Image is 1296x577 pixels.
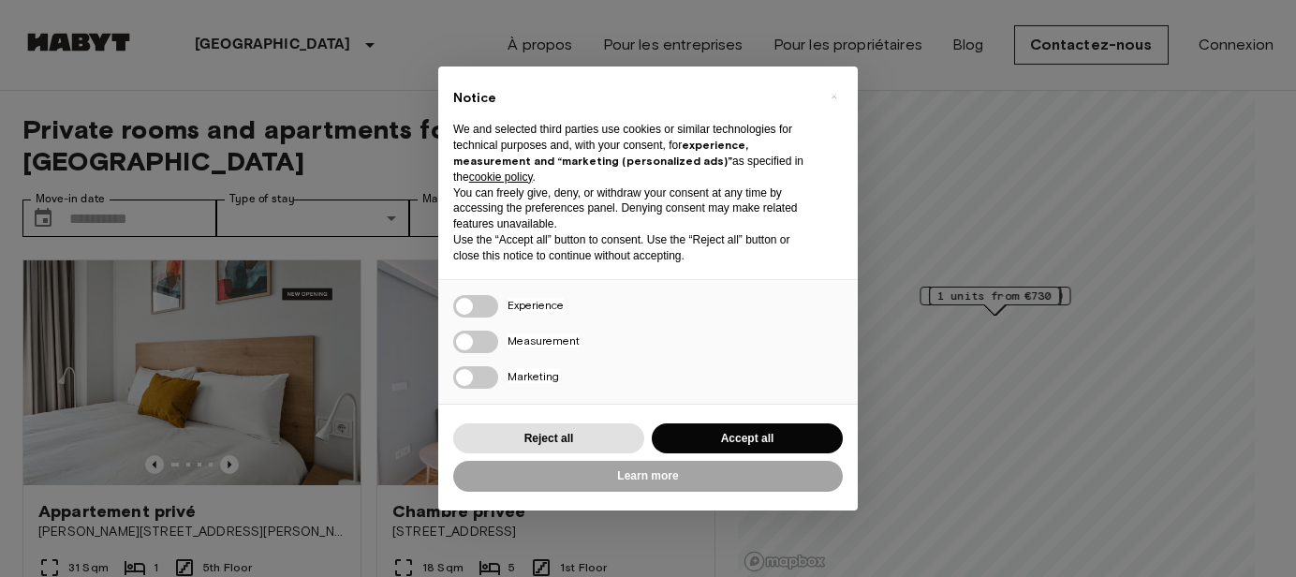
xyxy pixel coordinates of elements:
[453,461,843,492] button: Learn more
[453,122,813,185] p: We and selected third parties use cookies or similar technologies for technical purposes and, wit...
[508,298,564,312] span: Experience
[453,423,644,454] button: Reject all
[453,138,748,168] strong: experience, measurement and “marketing (personalized ads)”
[453,89,813,108] h2: Notice
[453,185,813,232] p: You can freely give, deny, or withdraw your consent at any time by accessing the preferences pane...
[508,369,559,383] span: Marketing
[469,170,533,184] a: cookie policy
[831,85,837,108] span: ×
[818,81,848,111] button: Close this notice
[453,232,813,264] p: Use the “Accept all” button to consent. Use the “Reject all” button or close this notice to conti...
[508,333,580,348] span: Measurement
[652,423,843,454] button: Accept all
